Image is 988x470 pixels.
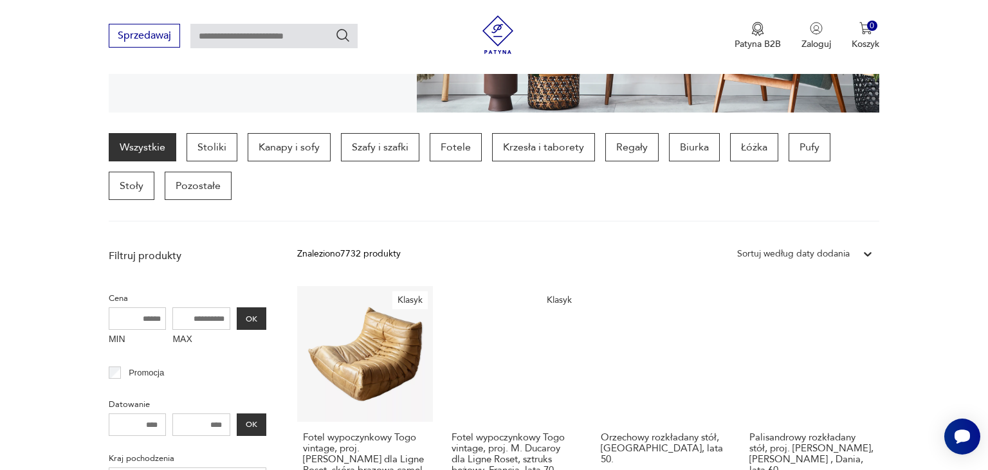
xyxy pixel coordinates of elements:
img: Ikonka użytkownika [810,22,823,35]
p: Koszyk [852,38,879,50]
p: Cena [109,291,266,305]
button: Sprzedawaj [109,24,180,48]
a: Sprzedawaj [109,32,180,41]
a: Stoliki [187,133,237,161]
div: Sortuj według daty dodania [737,247,850,261]
button: Zaloguj [801,22,831,50]
button: OK [237,307,266,330]
h3: Orzechowy rozkładany stół, [GEOGRAPHIC_DATA], lata 50. [601,432,725,465]
a: Ikona medaluPatyna B2B [735,22,781,50]
p: Kraj pochodzenia [109,451,266,465]
button: Szukaj [335,28,351,43]
button: OK [237,413,266,436]
div: 0 [867,21,878,32]
a: Pozostałe [165,172,232,200]
a: Stoły [109,172,154,200]
button: Patyna B2B [735,22,781,50]
a: Szafy i szafki [341,133,419,161]
a: Pufy [789,133,830,161]
a: Biurka [669,133,720,161]
p: Patyna B2B [735,38,781,50]
p: Datowanie [109,397,266,411]
img: Patyna - sklep z meblami i dekoracjami vintage [479,15,517,54]
p: Zaloguj [801,38,831,50]
label: MAX [172,330,230,350]
iframe: Smartsupp widget button [944,419,980,455]
a: Regały [605,133,659,161]
img: Ikona koszyka [859,22,872,35]
p: Promocja [129,366,164,380]
a: Kanapy i sofy [248,133,331,161]
img: Ikona medalu [751,22,764,36]
a: Wszystkie [109,133,176,161]
a: Fotele [430,133,482,161]
a: Krzesła i taborety [492,133,595,161]
p: Filtruj produkty [109,249,266,263]
button: 0Koszyk [852,22,879,50]
div: Znaleziono 7732 produkty [297,247,401,261]
label: MIN [109,330,167,350]
a: Łóżka [730,133,778,161]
